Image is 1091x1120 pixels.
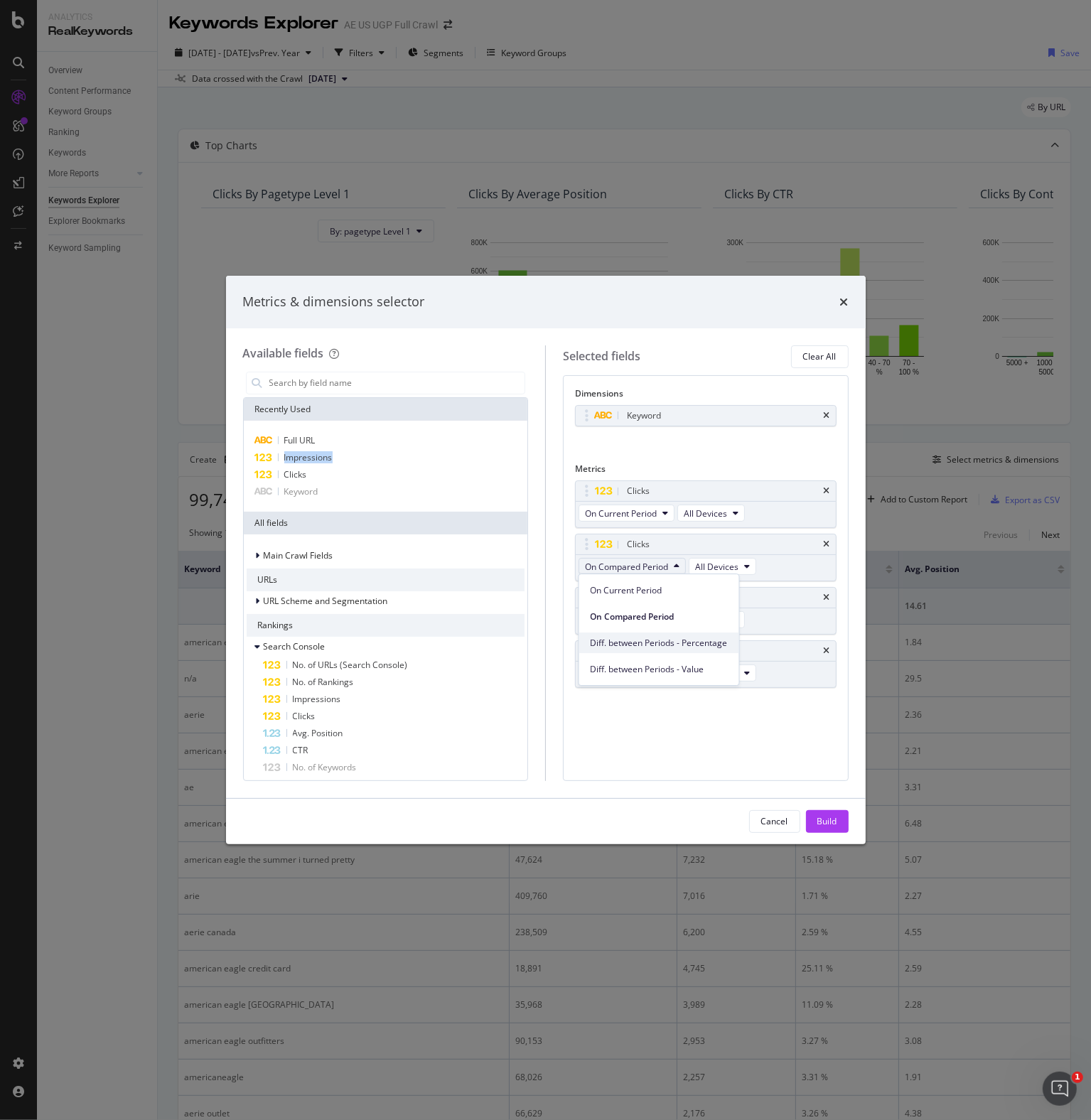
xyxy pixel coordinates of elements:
div: Rankings [247,614,525,637]
span: Impressions [284,451,333,463]
span: Clicks [284,468,307,480]
div: Dimensions [575,387,837,405]
span: Main Crawl Fields [264,549,333,561]
span: Avg. Position [293,727,343,739]
span: URL Scheme and Segmentation [264,595,388,607]
div: times [824,540,830,549]
span: Diff. between Periods - Percentage [591,637,728,650]
div: Clicks [627,484,650,498]
div: Keyword [627,409,661,423]
span: Full URL [284,434,316,446]
div: times [824,593,830,602]
span: Impressions [293,693,341,705]
div: Clear All [803,350,837,362]
div: Keywordtimes [575,405,837,426]
span: Clicks [293,710,316,722]
div: Available fields [243,345,324,361]
div: times [824,487,830,495]
span: On Compared Period [585,561,668,573]
div: Selected fields [563,348,640,365]
span: On Current Period [585,507,657,519]
div: Recently Used [244,398,528,421]
div: ClickstimesOn Compared PeriodAll Devices [575,534,837,581]
span: No. of Keywords [293,761,357,773]
span: Search Console [264,640,326,652]
div: modal [226,276,866,844]
span: No. of Rankings [293,676,354,688]
span: Diff. between Periods - Value [591,663,728,676]
iframe: Intercom live chat [1043,1072,1077,1106]
div: Metrics & dimensions selector [243,293,425,311]
div: ClickstimesOn Current PeriodAll Devices [575,480,837,528]
div: URLs [247,569,525,591]
input: Search by field name [268,372,525,394]
span: No. of URLs (Search Console) [293,659,408,671]
div: ImpressionstimesOn Compared PeriodAll Devices [575,640,837,688]
div: ImpressionstimesOn Current PeriodAll Devices [575,587,837,635]
div: times [840,293,849,311]
button: Clear All [791,345,849,368]
span: All Devices [695,561,738,573]
span: Keyword [284,485,318,497]
button: Cancel [749,810,800,833]
button: On Compared Period [579,558,686,575]
div: Cancel [761,815,788,827]
div: times [824,647,830,655]
button: All Devices [677,505,745,522]
button: On Current Period [579,505,675,522]
div: Clicks [627,537,650,551]
span: CTR [293,744,308,756]
div: times [824,411,830,420]
button: Build [806,810,849,833]
span: On Compared Period [591,610,728,623]
div: Metrics [575,463,837,480]
span: On Current Period [591,584,728,597]
span: All Devices [684,507,727,519]
div: All fields [244,512,528,534]
div: Build [817,815,837,827]
span: 1 [1072,1072,1083,1083]
button: All Devices [689,558,756,575]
